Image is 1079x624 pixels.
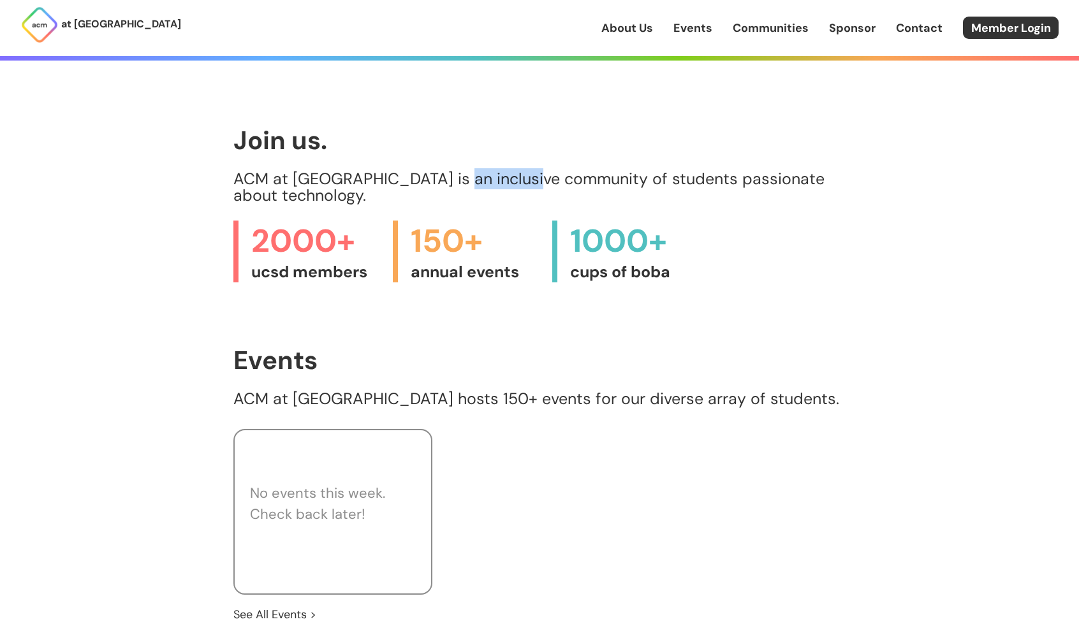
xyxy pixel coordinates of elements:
[896,20,943,36] a: Contact
[61,16,181,33] p: at [GEOGRAPHIC_DATA]
[601,20,653,36] a: About Us
[570,262,699,282] span: cups of boba
[20,6,181,44] a: at [GEOGRAPHIC_DATA]
[20,6,59,44] img: ACM Logo
[233,346,846,374] h1: Events
[233,171,846,204] p: ACM at [GEOGRAPHIC_DATA] is an inclusive community of students passionate about technology.
[411,262,539,282] span: annual events
[570,221,699,262] span: 1000+
[673,20,712,36] a: Events
[733,20,809,36] a: Communities
[233,391,846,407] p: ACM at [GEOGRAPHIC_DATA] hosts 150+ events for our diverse array of students.
[233,126,846,154] h1: Join us.
[233,606,316,623] a: See All Events >
[963,17,1059,39] a: Member Login
[829,20,876,36] a: Sponsor
[411,221,539,262] span: 150+
[251,221,380,262] span: 2000+
[250,483,385,525] p: No events this week. Check back later!
[251,262,380,282] span: ucsd members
